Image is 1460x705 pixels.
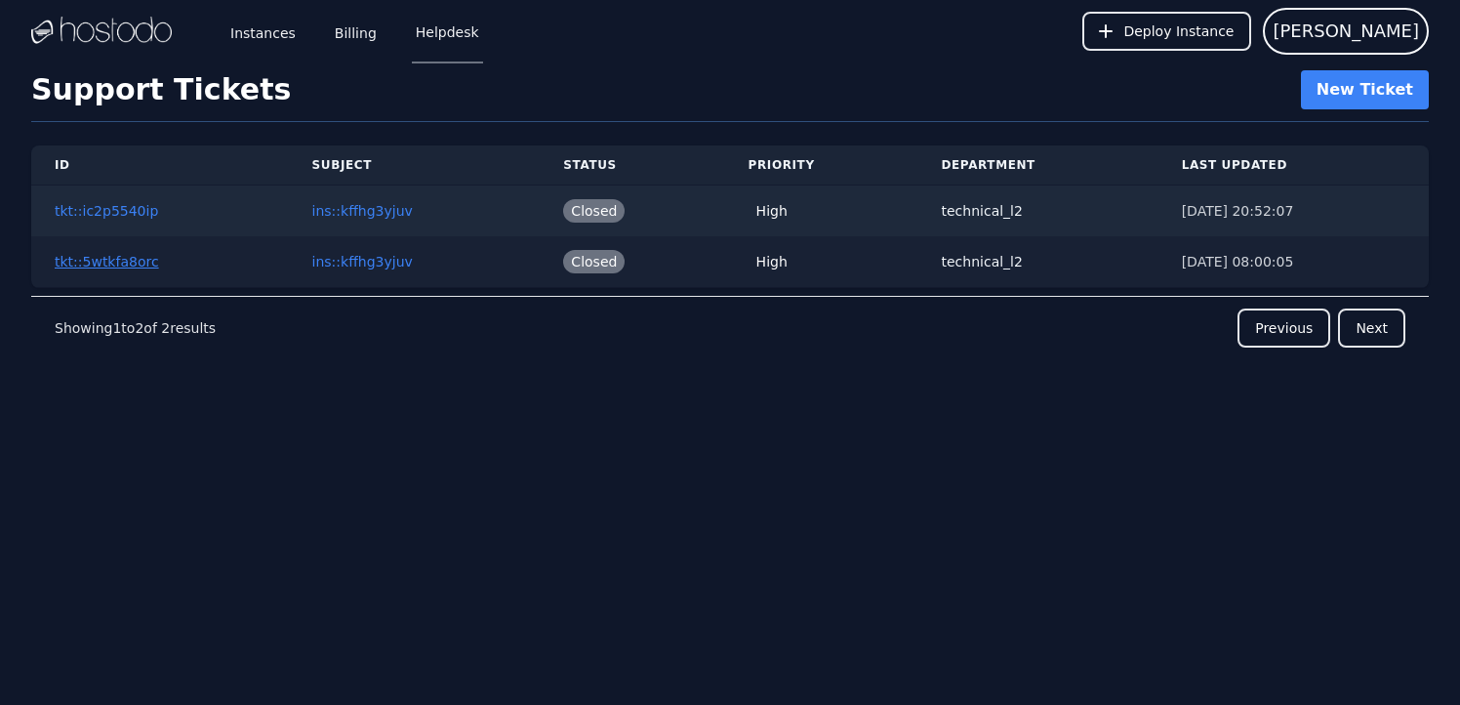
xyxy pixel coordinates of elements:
th: ID [31,145,289,186]
h1: Support Tickets [31,72,291,107]
a: tkt::5wtkfa8orc [55,254,159,270]
span: High [749,250,795,273]
a: ins::kffhg3yjuv [312,203,413,219]
span: 2 [135,320,143,336]
div: [DATE] 08:00:05 [1182,252,1405,271]
span: 1 [112,320,121,336]
nav: Pagination [31,296,1429,359]
button: Next [1338,309,1405,348]
a: New Ticket [1301,70,1429,109]
span: [PERSON_NAME] [1273,18,1419,45]
img: Logo [31,17,172,46]
a: tkt::ic2p5540ip [55,203,158,219]
div: technical_l2 [942,252,1135,271]
span: Closed [563,250,625,273]
a: ins::kffhg3yjuv [312,254,413,270]
span: Closed [563,199,625,223]
th: Last Updated [1158,145,1429,186]
span: 2 [161,320,170,336]
div: [DATE] 20:52:07 [1182,201,1405,221]
th: Department [918,145,1158,186]
span: High [749,199,795,223]
th: Status [540,145,724,186]
button: User menu [1263,8,1429,55]
th: Priority [725,145,918,186]
p: Showing to of results [55,318,216,338]
th: Subject [289,145,541,186]
div: technical_l2 [942,201,1135,221]
span: Deploy Instance [1123,21,1234,41]
button: Previous [1237,309,1330,348]
button: Deploy Instance [1082,12,1251,51]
